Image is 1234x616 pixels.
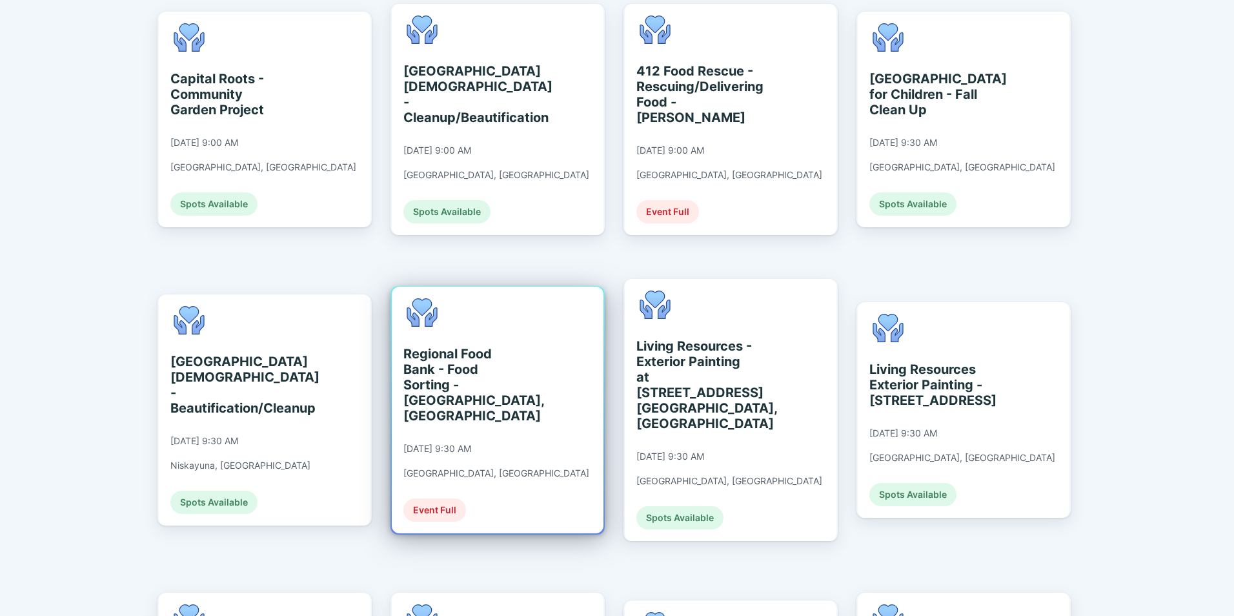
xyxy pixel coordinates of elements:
div: Spots Available [403,200,491,223]
div: [DATE] 9:00 AM [636,145,704,156]
div: Spots Available [170,192,258,216]
div: [GEOGRAPHIC_DATA], [GEOGRAPHIC_DATA] [170,161,356,173]
div: 412 Food Rescue - Rescuing/Delivering Food - [PERSON_NAME] [636,63,754,125]
div: [GEOGRAPHIC_DATA] for Children - Fall Clean Up [869,71,987,118]
div: Spots Available [636,506,723,529]
div: Event Full [636,200,699,223]
div: [DATE] 9:30 AM [869,137,937,149]
div: [GEOGRAPHIC_DATA], [GEOGRAPHIC_DATA] [869,161,1055,173]
div: [DATE] 9:30 AM [636,451,704,462]
div: [GEOGRAPHIC_DATA], [GEOGRAPHIC_DATA] [869,452,1055,464]
div: [DATE] 9:00 AM [403,145,471,156]
div: [GEOGRAPHIC_DATA], [GEOGRAPHIC_DATA] [636,475,822,487]
div: [GEOGRAPHIC_DATA], [GEOGRAPHIC_DATA] [403,467,589,479]
div: [GEOGRAPHIC_DATA][DEMOGRAPHIC_DATA] - Cleanup/Beautification [403,63,521,125]
div: Living Resources Exterior Painting - [STREET_ADDRESS] [869,362,987,408]
div: Regional Food Bank - Food Sorting - [GEOGRAPHIC_DATA], [GEOGRAPHIC_DATA] [403,346,521,424]
div: [DATE] 9:00 AM [170,137,238,149]
div: Capital Roots - Community Garden Project [170,71,288,118]
div: [DATE] 9:30 AM [170,435,238,447]
div: [GEOGRAPHIC_DATA], [GEOGRAPHIC_DATA] [636,169,822,181]
div: Event Full [403,498,466,522]
div: [GEOGRAPHIC_DATA][DEMOGRAPHIC_DATA] - Beautification/Cleanup [170,354,288,416]
div: Spots Available [170,491,258,514]
div: Spots Available [869,192,956,216]
div: Spots Available [869,483,956,506]
div: [DATE] 9:30 AM [869,427,937,439]
div: [DATE] 9:30 AM [403,443,471,455]
div: Living Resources - Exterior Painting at [STREET_ADDRESS] [GEOGRAPHIC_DATA], [GEOGRAPHIC_DATA] [636,338,754,431]
div: [GEOGRAPHIC_DATA], [GEOGRAPHIC_DATA] [403,169,589,181]
div: Niskayuna, [GEOGRAPHIC_DATA] [170,460,310,471]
